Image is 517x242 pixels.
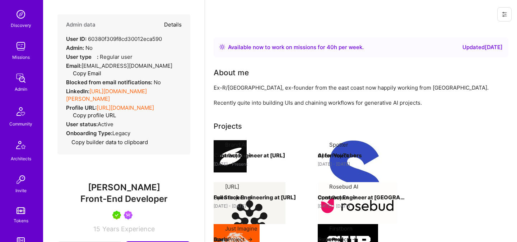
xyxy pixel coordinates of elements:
button: Open Project [214,194,253,201]
span: Active [98,121,113,128]
div: Tokens [14,217,28,224]
div: Architects [11,155,31,162]
strong: LinkedIn: [66,88,89,95]
div: Regular user [66,53,132,61]
div: [DATE] - [DATE] [318,202,407,210]
img: Been on Mission [124,211,132,219]
button: Copy builder data to clipboard [66,138,148,146]
div: Missions [12,53,30,61]
button: Copy profile URL [67,111,116,119]
img: admin teamwork [14,71,28,85]
div: Rosebud AI [329,183,358,190]
div: Invite [15,187,27,194]
span: 15 [93,225,100,233]
button: Open Project [318,194,357,201]
div: Firstborn [329,225,353,232]
button: Open Project [318,152,357,159]
img: tokens [17,207,25,214]
div: [URL] [225,183,239,190]
img: arrow-right [247,153,253,158]
span: Years Experience [102,225,155,233]
div: [DATE] - [DATE] [214,202,303,210]
span: 40 [327,44,334,51]
img: Architects [12,138,29,155]
strong: Email: [66,62,81,69]
img: Availability [219,44,225,50]
span: legacy [112,130,130,137]
div: Brand AI [225,141,247,148]
img: Company logo [214,140,247,172]
button: Open Project [214,152,253,159]
img: Community [12,103,29,120]
img: arrow-right [351,153,357,158]
span: [PERSON_NAME] [57,182,190,193]
div: Admin [15,85,27,93]
div: 60380f309f8cd30012eca590 [66,35,162,43]
button: Copy Email [67,70,101,77]
img: arrow-right [247,195,253,200]
strong: Profile URL: [66,104,97,111]
h4: Contract Engineer at [URL] [214,151,303,160]
img: Invite [14,172,28,187]
a: [URL][DOMAIN_NAME] [97,104,154,111]
button: Details [164,14,182,35]
div: Spotter [329,141,348,148]
div: [DATE] - [DATE] [318,160,407,168]
a: [URL][DOMAIN_NAME][PERSON_NAME] [66,88,147,102]
div: [DATE] - Present [214,160,303,168]
strong: Admin: [66,44,84,51]
i: icon Copy [67,71,73,76]
div: No [66,44,93,52]
div: About me [214,67,249,78]
div: Projects [214,121,242,132]
div: Discovery [11,22,31,29]
strong: Blocked from email notifications: [66,79,154,86]
img: discovery [14,7,28,22]
div: Community [9,120,32,128]
img: arrow-right [351,195,357,200]
h4: Admin data [66,22,96,28]
h4: Contract Engineer at [GEOGRAPHIC_DATA] [318,193,407,202]
div: Ex-R/[GEOGRAPHIC_DATA], ex-founder from the east coast now happily working from [GEOGRAPHIC_DATA]... [214,84,508,106]
h4: AI for YouTubers [318,151,407,160]
strong: User ID: [66,35,87,42]
img: teamwork [14,39,28,53]
img: Company logo [318,140,390,212]
div: Just Imagine [225,225,257,232]
img: A.Teamer in Residence [112,211,121,219]
strong: User type : [66,53,98,60]
strong: User status: [66,121,98,128]
div: No [66,79,161,86]
strong: Onboarding Type: [66,130,112,137]
h4: Full Stack Engineering at [URL] [214,193,303,202]
div: Available now to work on missions for h per week . [228,43,364,52]
div: Updated [DATE] [462,43,503,52]
i: icon Copy [66,140,71,145]
span: [EMAIL_ADDRESS][DOMAIN_NAME] [81,62,172,69]
i: icon Copy [67,113,73,118]
i: Help [92,53,97,59]
span: Front-End Developer [80,194,168,204]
